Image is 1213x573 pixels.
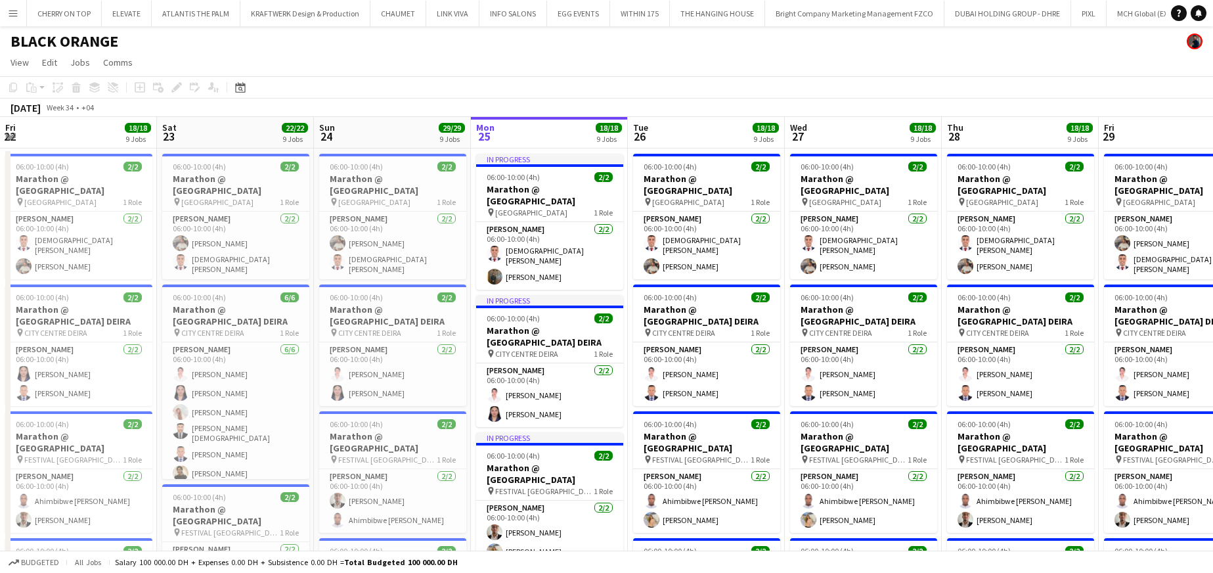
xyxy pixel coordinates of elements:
[631,129,648,144] span: 26
[547,1,610,26] button: EGG EVENTS
[958,162,1011,172] span: 06:00-10:00 (4h)
[5,212,152,279] app-card-role: [PERSON_NAME]2/206:00-10:00 (4h)[DEMOGRAPHIC_DATA][PERSON_NAME][PERSON_NAME]
[5,54,34,71] a: View
[495,486,594,496] span: FESTIVAL [GEOGRAPHIC_DATA]
[790,411,937,533] div: 06:00-10:00 (4h)2/2Marathon @ [GEOGRAPHIC_DATA] FESTIVAL [GEOGRAPHIC_DATA]1 Role[PERSON_NAME]2/20...
[633,430,780,454] h3: Marathon @ [GEOGRAPHIC_DATA]
[160,129,177,144] span: 23
[437,419,456,429] span: 2/2
[27,1,102,26] button: CHERRY ON TOP
[102,1,152,26] button: ELEVATE
[801,419,854,429] span: 06:00-10:00 (4h)
[790,304,937,327] h3: Marathon @ [GEOGRAPHIC_DATA] DEIRA
[344,557,458,567] span: Total Budgeted 100 000.00 DH
[633,469,780,533] app-card-role: [PERSON_NAME]2/206:00-10:00 (4h)Ahimbibwe [PERSON_NAME][PERSON_NAME]
[765,1,944,26] button: Bright Company Marketing Management FZCO
[809,197,881,207] span: [GEOGRAPHIC_DATA]
[1065,162,1084,172] span: 2/2
[947,342,1094,406] app-card-role: [PERSON_NAME]2/206:00-10:00 (4h)[PERSON_NAME][PERSON_NAME]
[319,154,466,279] div: 06:00-10:00 (4h)2/2Marathon @ [GEOGRAPHIC_DATA] [GEOGRAPHIC_DATA]1 Role[PERSON_NAME]2/206:00-10:0...
[790,212,937,279] app-card-role: [PERSON_NAME]2/206:00-10:00 (4h)[DEMOGRAPHIC_DATA][PERSON_NAME][PERSON_NAME]
[908,162,927,172] span: 2/2
[947,411,1094,533] app-job-card: 06:00-10:00 (4h)2/2Marathon @ [GEOGRAPHIC_DATA] FESTIVAL [GEOGRAPHIC_DATA]1 Role[PERSON_NAME]2/20...
[1071,1,1107,26] button: PIXL
[910,134,935,144] div: 9 Jobs
[162,304,309,327] h3: Marathon @ [GEOGRAPHIC_DATA] DEIRA
[439,123,465,133] span: 29/29
[103,57,133,68] span: Comms
[495,208,567,218] span: [GEOGRAPHIC_DATA]
[945,129,963,144] span: 28
[98,54,138,71] a: Comms
[790,430,937,454] h3: Marathon @ [GEOGRAPHIC_DATA]
[181,197,254,207] span: [GEOGRAPHIC_DATA]
[24,455,123,465] span: FESTIVAL [GEOGRAPHIC_DATA]
[330,292,383,302] span: 06:00-10:00 (4h)
[162,122,177,133] span: Sat
[476,432,623,443] div: In progress
[633,122,648,133] span: Tue
[42,57,57,68] span: Edit
[633,411,780,533] div: 06:00-10:00 (4h)2/2Marathon @ [GEOGRAPHIC_DATA] FESTIVAL [GEOGRAPHIC_DATA]1 Role[PERSON_NAME]2/20...
[37,54,62,71] a: Edit
[11,101,41,114] div: [DATE]
[908,419,927,429] span: 2/2
[162,154,309,279] app-job-card: 06:00-10:00 (4h)2/2Marathon @ [GEOGRAPHIC_DATA] [GEOGRAPHIC_DATA]1 Role[PERSON_NAME]2/206:00-10:0...
[958,419,1011,429] span: 06:00-10:00 (4h)
[1114,546,1168,556] span: 06:00-10:00 (4h)
[751,197,770,207] span: 1 Role
[181,528,280,538] span: FESTIVAL [GEOGRAPHIC_DATA]
[594,486,613,496] span: 1 Role
[751,292,770,302] span: 2/2
[790,342,937,406] app-card-role: [PERSON_NAME]2/206:00-10:00 (4h)[PERSON_NAME][PERSON_NAME]
[476,154,623,164] div: In progress
[319,285,466,406] app-job-card: 06:00-10:00 (4h)2/2Marathon @ [GEOGRAPHIC_DATA] DEIRA CITY CENTRE DEIRA1 Role[PERSON_NAME]2/206:0...
[1187,34,1202,49] app-user-avatar: Mohamed Arafa
[487,172,540,182] span: 06:00-10:00 (4h)
[280,162,299,172] span: 2/2
[152,1,240,26] button: ATLANTIS THE PALM
[319,411,466,533] app-job-card: 06:00-10:00 (4h)2/2Marathon @ [GEOGRAPHIC_DATA] FESTIVAL [GEOGRAPHIC_DATA]1 Role[PERSON_NAME]2/20...
[1114,292,1168,302] span: 06:00-10:00 (4h)
[652,328,715,338] span: CITY CENTRE DEIRA
[162,503,309,527] h3: Marathon @ [GEOGRAPHIC_DATA]
[801,546,854,556] span: 06:00-10:00 (4h)
[1067,123,1093,133] span: 18/18
[947,173,1094,196] h3: Marathon @ [GEOGRAPHIC_DATA]
[1102,129,1114,144] span: 29
[476,432,623,564] app-job-card: In progress06:00-10:00 (4h)2/2Marathon @ [GEOGRAPHIC_DATA] FESTIVAL [GEOGRAPHIC_DATA]1 Role[PERSO...
[908,328,927,338] span: 1 Role
[801,162,854,172] span: 06:00-10:00 (4h)
[319,469,466,533] app-card-role: [PERSON_NAME]2/206:00-10:00 (4h)[PERSON_NAME]Ahimbibwe [PERSON_NAME]
[1114,419,1168,429] span: 06:00-10:00 (4h)
[162,173,309,196] h3: Marathon @ [GEOGRAPHIC_DATA]
[173,292,226,302] span: 06:00-10:00 (4h)
[1123,197,1195,207] span: [GEOGRAPHIC_DATA]
[594,172,613,182] span: 2/2
[476,183,623,207] h3: Marathon @ [GEOGRAPHIC_DATA]
[596,123,622,133] span: 18/18
[21,558,59,567] span: Budgeted
[947,212,1094,279] app-card-role: [PERSON_NAME]2/206:00-10:00 (4h)[DEMOGRAPHIC_DATA][PERSON_NAME][PERSON_NAME]
[476,462,623,486] h3: Marathon @ [GEOGRAPHIC_DATA]
[947,285,1094,406] div: 06:00-10:00 (4h)2/2Marathon @ [GEOGRAPHIC_DATA] DEIRA CITY CENTRE DEIRA1 Role[PERSON_NAME]2/206:0...
[5,285,152,406] div: 06:00-10:00 (4h)2/2Marathon @ [GEOGRAPHIC_DATA] DEIRA CITY CENTRE DEIRA1 Role[PERSON_NAME]2/206:0...
[633,285,780,406] app-job-card: 06:00-10:00 (4h)2/2Marathon @ [GEOGRAPHIC_DATA] DEIRA CITY CENTRE DEIRA1 Role[PERSON_NAME]2/206:0...
[495,349,558,359] span: CITY CENTRE DEIRA
[644,292,697,302] span: 06:00-10:00 (4h)
[81,103,94,112] div: +04
[610,1,670,26] button: WITHIN 175
[487,451,540,461] span: 06:00-10:00 (4h)
[162,285,309,479] app-job-card: 06:00-10:00 (4h)6/6Marathon @ [GEOGRAPHIC_DATA] DEIRA CITY CENTRE DEIRA1 Role[PERSON_NAME]6/606:0...
[115,557,458,567] div: Salary 100 000.00 DH + Expenses 0.00 DH + Subsistence 0.00 DH =
[319,122,335,133] span: Sun
[790,173,937,196] h3: Marathon @ [GEOGRAPHIC_DATA]
[330,419,383,429] span: 06:00-10:00 (4h)
[633,154,780,279] app-job-card: 06:00-10:00 (4h)2/2Marathon @ [GEOGRAPHIC_DATA] [GEOGRAPHIC_DATA]1 Role[PERSON_NAME]2/206:00-10:0...
[162,342,309,486] app-card-role: [PERSON_NAME]6/606:00-10:00 (4h)[PERSON_NAME][PERSON_NAME][PERSON_NAME][PERSON_NAME][DEMOGRAPHIC_...
[476,295,623,427] div: In progress06:00-10:00 (4h)2/2Marathon @ [GEOGRAPHIC_DATA] DEIRA CITY CENTRE DEIRA1 Role[PERSON_N...
[11,32,118,51] h1: BLACK ORANGE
